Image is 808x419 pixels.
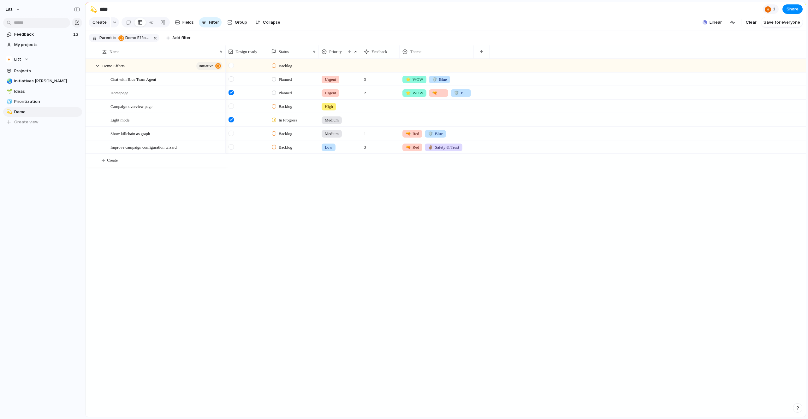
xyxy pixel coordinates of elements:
span: Theme [410,49,421,55]
span: 🔫 [406,145,411,150]
span: Name [110,49,119,55]
span: Backlog [279,144,292,150]
span: Demo Efforts [102,62,125,69]
span: Parent [99,35,112,41]
span: Backlog [279,103,292,110]
span: Red [432,90,445,96]
a: Feedback13 [3,30,82,39]
button: Share [782,5,803,14]
span: Light mode [110,116,129,123]
span: Demo [14,109,80,115]
div: 🌏 [7,78,11,85]
a: 🌱Ideas [3,87,82,96]
span: Prioritization [14,98,80,105]
span: Initiatives [PERSON_NAME] [14,78,80,84]
span: Ideas [14,88,80,95]
span: In Progress [279,117,297,123]
a: 🌏Initiatives [PERSON_NAME] [3,76,82,86]
div: 🌱 [7,88,11,95]
button: Litt [3,55,82,64]
button: initiative [196,62,223,70]
span: Backlog [279,63,292,69]
span: Create view [14,119,39,125]
button: Linear [700,18,724,27]
span: ✌🏽 [428,145,433,150]
span: Demo Efforts [118,35,150,41]
span: 13 [73,31,80,38]
span: 3 [361,141,369,150]
span: ⭐️ [406,91,411,95]
span: Blue [454,90,468,96]
span: High [325,103,333,110]
span: Priority [329,49,342,55]
span: Fields [182,19,194,26]
span: 🛡️ [454,91,459,95]
span: Planned [279,90,292,96]
span: Clear [746,19,757,26]
div: 💫 [7,108,11,115]
button: Save for everyone [761,17,803,27]
span: 🔫 [432,91,437,95]
span: Litt [14,56,21,62]
span: 🛡️ [432,77,437,82]
span: Collapse [263,19,280,26]
span: Add filter [172,35,191,41]
a: My projects [3,40,82,50]
span: Create [92,19,107,26]
button: Demo Efforts [117,35,151,42]
span: initiative [199,62,213,70]
span: Campaign overview page [110,103,152,110]
button: Create view [3,117,82,127]
button: Clear [743,17,759,27]
span: Design ready [235,49,257,55]
span: Medium [325,117,339,123]
span: Homepage [110,89,128,96]
button: Create [89,17,110,27]
div: 💫 [90,5,97,14]
span: Improve campaign configuration wizard [110,143,177,150]
span: Planned [279,76,292,83]
span: Share [787,6,799,13]
span: Blue [428,131,443,137]
button: 💫 [88,4,98,15]
button: 🌏 [6,78,12,84]
button: Filter [199,17,222,27]
button: Group [224,17,250,27]
span: 1 [773,6,777,13]
span: Blue [432,76,447,83]
button: Collapse [253,17,283,27]
span: Red [406,144,419,150]
span: Medium [325,131,339,137]
span: is [113,35,116,41]
span: Demo Efforts [125,35,150,41]
span: 🔫 [406,131,411,136]
button: 💫 [6,109,12,115]
span: WOW [406,90,423,96]
button: Add filter [163,34,194,43]
span: Filter [209,19,219,26]
a: 🧊Prioritization [3,97,82,106]
span: 1 [361,127,369,137]
a: 💫Demo [3,107,82,117]
span: Urgent [325,76,336,83]
span: Create [107,157,118,163]
span: 3 [361,73,369,83]
span: Projects [14,68,80,74]
div: 🧊 [7,98,11,105]
span: Chat with Blue Team Agent [110,75,156,83]
button: 🧊 [6,98,12,105]
span: Show killchain as graph [110,130,150,137]
span: Backlog [279,131,292,137]
span: Red [406,131,419,137]
span: 2 [361,86,369,96]
span: Urgent [325,90,336,96]
span: Low [325,144,332,150]
span: WOW [406,76,423,83]
span: ⭐️ [406,77,411,82]
span: Safety & Trust [428,144,459,150]
span: Feedback [14,31,71,38]
a: Projects [3,66,82,76]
